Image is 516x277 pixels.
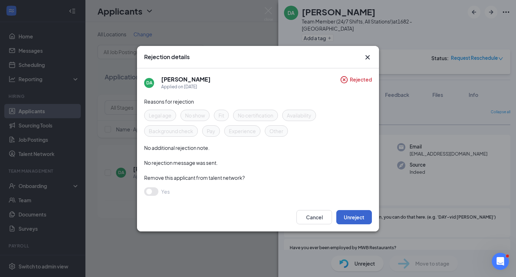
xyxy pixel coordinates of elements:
span: Fit [218,111,224,119]
span: No additional rejection note. [144,145,210,151]
span: Yes [161,187,170,196]
span: Other [269,127,283,135]
button: Unreject [336,210,372,224]
span: Pay [207,127,215,135]
svg: CircleCross [340,75,348,84]
span: Background check [149,127,193,135]
button: Close [363,53,372,62]
span: No certification [238,111,273,119]
span: No show [185,111,205,119]
div: DA [146,80,152,86]
span: Experience [229,127,256,135]
svg: Cross [363,53,372,62]
h3: Rejection details [144,53,190,61]
span: No rejection message was sent. [144,160,218,166]
h5: [PERSON_NAME] [161,75,211,83]
iframe: Intercom live chat [492,253,509,270]
span: Availability [287,111,311,119]
span: Legal age [149,111,172,119]
button: Cancel [296,210,332,224]
span: Remove this applicant from talent network? [144,174,245,181]
span: Rejected [350,75,372,90]
span: Reasons for rejection [144,98,194,105]
div: Applied on [DATE] [161,83,211,90]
